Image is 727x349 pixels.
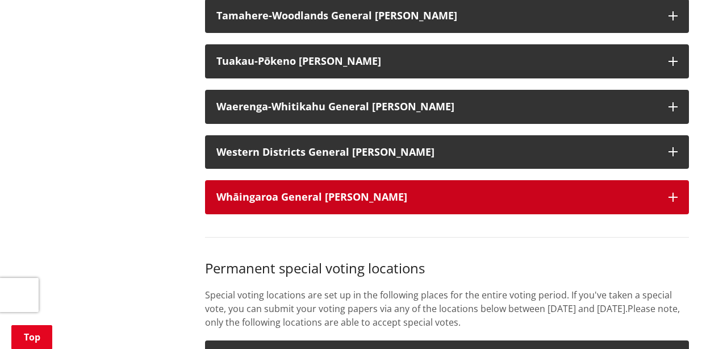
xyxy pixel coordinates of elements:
a: Top [11,325,52,349]
strong: Waerenga-Whitikahu General [PERSON_NAME] [216,99,454,113]
button: Waerenga-Whitikahu General [PERSON_NAME] [205,90,689,124]
span: ou can submit your voting papers via any of the locations below between [DATE] and [DATE]. [233,302,628,315]
strong: Western Districts General [PERSON_NAME] [216,145,434,159]
strong: Whāingaroa General [PERSON_NAME] [216,190,407,203]
strong: Tamahere-Woodlands General [PERSON_NAME] [216,9,457,22]
button: Western Districts General [PERSON_NAME] [205,135,689,169]
button: Whāingaroa General [PERSON_NAME] [205,180,689,214]
button: Tuakau-Pōkeno [PERSON_NAME] [205,44,689,78]
h3: Permanent special voting locations [205,260,689,277]
p: Special voting locations are set up in the following places for the entire voting period. If you'... [205,288,689,329]
h3: Tuakau-Pōkeno [PERSON_NAME] [216,56,657,67]
iframe: Messenger Launcher [675,301,716,342]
